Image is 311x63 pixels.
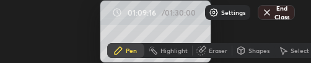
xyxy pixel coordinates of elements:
div: Highlight [160,47,188,54]
div: Pen [126,47,137,54]
img: class-settings-icons [209,7,219,17]
img: end-class-cross [262,7,272,17]
div: Select [291,47,309,54]
div: Eraser [209,47,227,54]
p: Settings [221,9,245,16]
button: End Class [258,5,295,20]
div: Shapes [248,47,269,54]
